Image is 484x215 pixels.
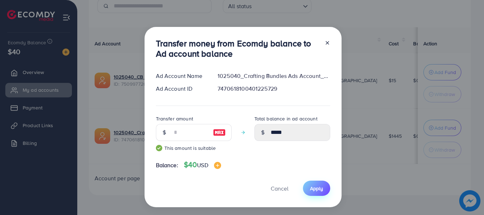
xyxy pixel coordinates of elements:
[310,185,323,192] span: Apply
[213,128,226,137] img: image
[184,160,221,169] h4: $40
[156,161,178,169] span: Balance:
[156,38,319,59] h3: Transfer money from Ecomdy balance to Ad account balance
[271,185,288,192] span: Cancel
[156,145,232,152] small: This amount is suitable
[254,115,317,122] label: Total balance in ad account
[262,181,297,196] button: Cancel
[212,72,336,80] div: 1025040_Crafting Bundles Ads Account_1739388829774
[150,72,212,80] div: Ad Account Name
[214,162,221,169] img: image
[156,145,162,151] img: guide
[303,181,330,196] button: Apply
[212,85,336,93] div: 7470618100401225729
[156,115,193,122] label: Transfer amount
[150,85,212,93] div: Ad Account ID
[197,161,208,169] span: USD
